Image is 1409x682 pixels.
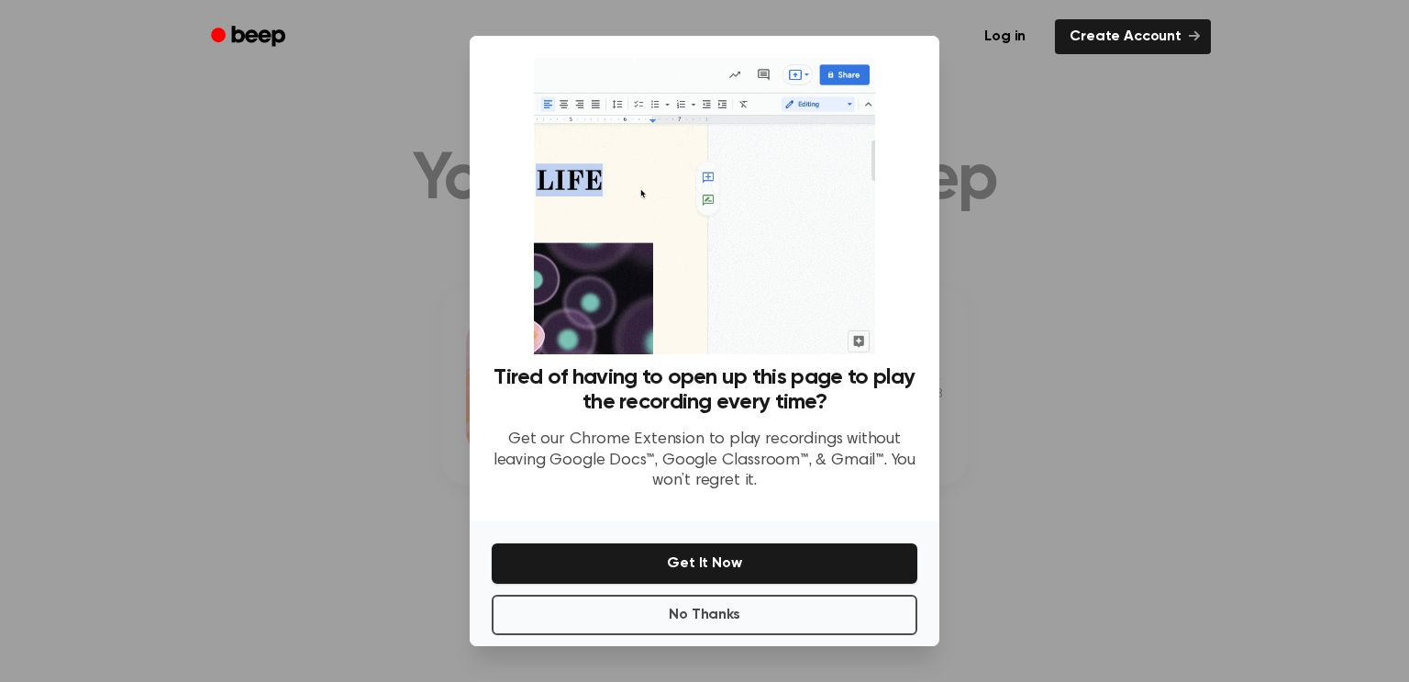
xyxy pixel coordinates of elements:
[492,543,917,584] button: Get It Now
[966,16,1044,58] a: Log in
[492,430,917,492] p: Get our Chrome Extension to play recordings without leaving Google Docs™, Google Classroom™, & Gm...
[1055,19,1211,54] a: Create Account
[492,595,917,635] button: No Thanks
[534,58,874,354] img: Beep extension in action
[492,365,917,415] h3: Tired of having to open up this page to play the recording every time?
[198,19,302,55] a: Beep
